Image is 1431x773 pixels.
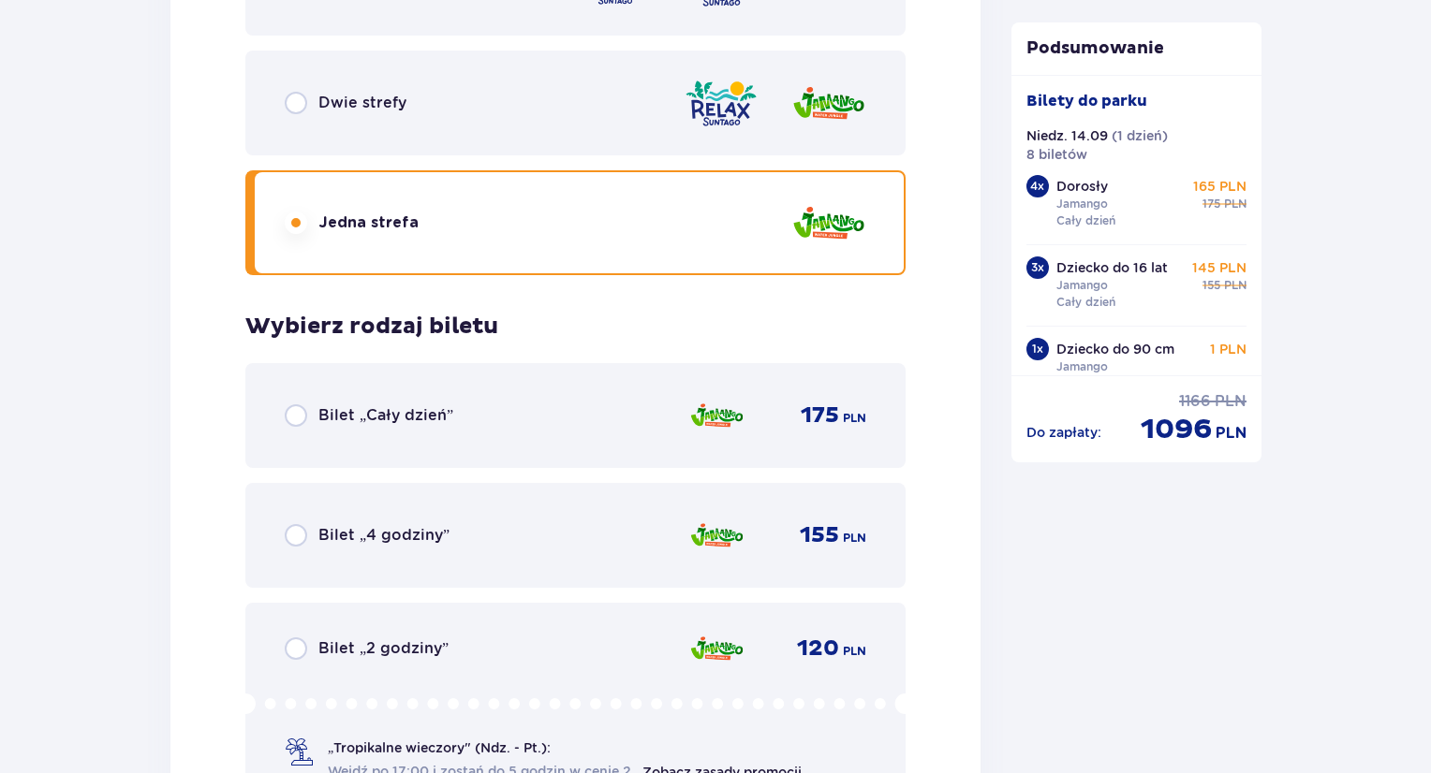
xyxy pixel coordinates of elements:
p: Jamango [1056,277,1108,294]
p: 1096 [1141,412,1212,447]
p: Jedna strefa [318,212,419,233]
p: PLN [1224,277,1247,294]
img: zone logo [791,197,866,250]
p: Do zapłaty : [1026,423,1101,442]
div: 3 x [1026,256,1049,279]
p: Jamango [1056,196,1108,212]
img: zone logo [689,629,745,668]
p: PLN [1224,196,1247,212]
p: 1166 [1179,391,1211,412]
p: Cały dzień [1056,294,1115,311]
p: 1 PLN [1210,340,1247,358]
p: Dwie strefy [318,93,406,113]
p: PLN [843,410,866,427]
p: PLN [1216,423,1247,444]
p: Bilet „Cały dzień” [318,405,453,426]
img: zone logo [689,396,745,435]
p: 155 [800,521,839,549]
p: 155 [1202,277,1220,294]
img: zone logo [689,516,745,555]
p: Bilety do parku [1026,91,1147,111]
img: zone logo [791,77,866,130]
p: Jamango [1056,358,1108,375]
p: 145 PLN [1192,258,1247,277]
p: Dziecko do 16 lat [1056,258,1168,277]
p: 175 [801,401,839,430]
p: 8 biletów [1026,145,1087,164]
p: 120 [797,634,839,663]
img: zone logo [684,77,759,130]
div: 4 x [1026,175,1049,197]
p: Bilet „2 godziny” [318,638,449,659]
p: PLN [1215,391,1247,412]
p: „Tropikalne wieczory" (Ndz. - Pt.): [328,738,551,757]
p: Dziecko do 90 cm [1056,340,1174,358]
p: Cały dzień [1056,212,1115,229]
p: ( 1 dzień ) [1112,126,1168,145]
p: Podsumowanie [1011,37,1262,60]
p: 165 PLN [1193,177,1247,196]
p: Wybierz rodzaj biletu [245,313,498,341]
p: 175 [1202,196,1220,212]
p: PLN [843,643,866,660]
p: Dorosły [1056,177,1108,196]
p: Niedz. 14.09 [1026,126,1108,145]
p: Bilet „4 godziny” [318,525,450,546]
p: PLN [843,530,866,547]
div: 1 x [1026,338,1049,360]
